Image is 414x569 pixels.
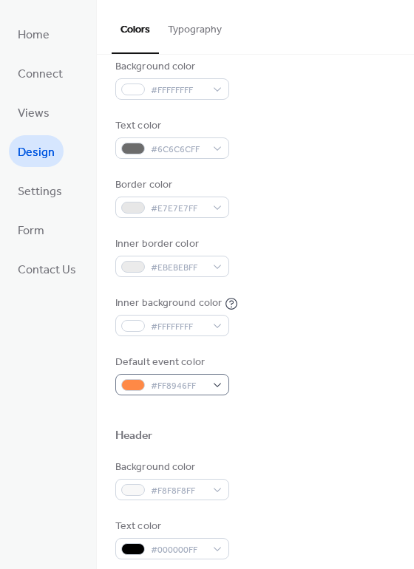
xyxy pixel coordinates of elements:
[151,483,206,499] span: #F8F8F8FF
[115,460,226,475] div: Background color
[151,83,206,98] span: #FFFFFFFF
[18,102,50,125] span: Views
[115,118,226,134] div: Text color
[151,260,206,276] span: #EBEBEBFF
[115,519,226,534] div: Text color
[151,319,206,335] span: #FFFFFFFF
[18,219,44,242] span: Form
[18,141,55,164] span: Design
[151,142,206,157] span: #6C6C6CFF
[9,214,53,245] a: Form
[115,429,153,444] div: Header
[18,259,76,282] span: Contact Us
[151,378,206,394] span: #FF8946FF
[9,18,58,50] a: Home
[18,180,62,203] span: Settings
[9,57,72,89] a: Connect
[9,253,85,284] a: Contact Us
[9,135,64,167] a: Design
[18,63,63,86] span: Connect
[115,59,226,75] div: Background color
[151,542,206,558] span: #000000FF
[115,355,226,370] div: Default event color
[151,201,206,217] span: #E7E7E7FF
[115,296,222,311] div: Inner background color
[9,96,58,128] a: Views
[115,177,226,193] div: Border color
[9,174,71,206] a: Settings
[115,236,226,252] div: Inner border color
[18,24,50,47] span: Home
